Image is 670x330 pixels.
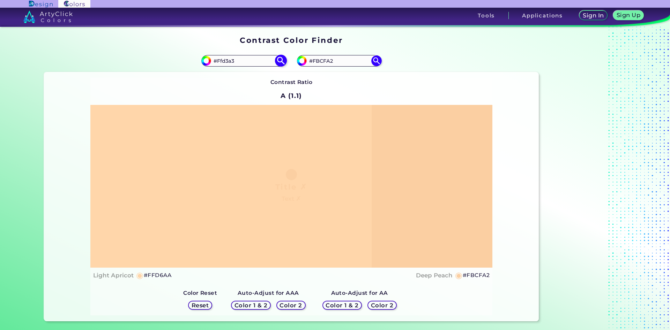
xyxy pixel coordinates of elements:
[463,271,490,280] h5: #FBCFA2
[416,270,453,281] h4: Deep Peach
[372,302,392,308] h5: Color 2
[23,10,73,23] img: logo_artyclick_colors_white.svg
[240,35,343,45] h1: Contrast Color Finder
[192,302,208,308] h5: Reset
[327,302,357,308] h5: Color 1 & 2
[275,182,307,192] h1: Title ✗
[307,56,372,66] input: type color 2..
[236,302,266,308] h5: Color 1 & 2
[270,79,313,85] strong: Contrast Ratio
[277,88,305,103] h2: A (1.1)
[238,290,299,296] strong: Auto-Adjust for AAA
[581,11,606,20] a: Sign In
[478,13,495,18] h3: Tools
[211,56,276,66] input: type color 1..
[29,1,52,7] img: ArtyClick Design logo
[275,55,287,67] img: icon search
[281,302,301,308] h5: Color 2
[93,270,134,281] h4: Light Apricot
[584,13,603,18] h5: Sign In
[615,11,642,20] a: Sign Up
[522,13,563,18] h3: Applications
[144,271,171,280] h5: #FFD6AA
[183,290,217,296] strong: Color Reset
[455,271,463,279] h5: ◉
[331,290,388,296] strong: Auto-Adjust for AA
[618,13,639,18] h5: Sign Up
[371,55,382,66] img: icon search
[136,271,144,279] h5: ◉
[282,194,301,204] h4: Text ✗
